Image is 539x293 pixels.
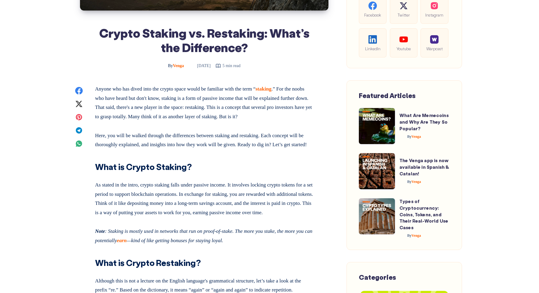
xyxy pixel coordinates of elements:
[407,233,411,238] span: By
[364,11,382,18] span: Facebook
[390,28,417,57] a: Youtube
[368,35,377,44] img: social-linkedin.be646fe421ccab3a2ad91cb58bdc9694.svg
[168,63,184,68] span: Venga
[407,233,421,238] span: Venga
[95,228,105,234] strong: Note
[399,157,449,177] a: The Venga app is now available in Spanish & Catalan!
[215,62,241,69] div: 5 min read
[117,238,127,243] a: earn
[395,45,413,52] span: Youtube
[189,63,211,68] time: [DATE]
[407,134,421,139] span: Venga
[95,26,313,54] h1: Crypto Staking vs. Restaking: What’s the Difference?
[127,238,223,243] em: —kind of like getting bonuses for staying loyal.
[359,91,416,100] span: Featured Articles
[425,11,443,18] span: Instagram
[359,28,387,57] a: LinkedIn
[168,63,173,68] span: By
[255,86,271,92] a: staking
[399,35,408,44] img: social-youtube.99db9aba05279f803f3e7a4a838dfb6c.svg
[425,45,443,52] span: Warpcast
[430,35,439,44] img: social-warpcast.e8a23a7ed3178af0345123c41633f860.png
[95,85,313,121] p: Anyone who has dived into the crypto space would be familiar with the term “ .” For the noobs who...
[420,28,448,57] a: Warpcast
[407,134,411,139] span: By
[359,273,396,282] span: Categories
[399,112,449,131] a: What Are Memecoins and Why Are They So Popular?
[95,257,201,268] strong: What is Crypto Restaking?
[399,233,421,238] a: ByVenga
[95,228,312,243] em: : Staking is mostly used in networks that run on proof-of-stake. The more you stake, the more you...
[95,129,313,150] p: Here, you will be walked through the differences between staking and restaking. Each concept will...
[364,45,382,52] span: LinkedIn
[95,178,313,217] p: As stated in the intro, crypto staking falls under passive income. It involves locking crypto tok...
[399,180,421,184] a: ByVenga
[168,63,185,68] a: ByVenga
[95,161,192,172] strong: What is Crypto Staking?
[395,11,413,18] span: Twitter
[399,134,421,139] a: ByVenga
[407,180,411,184] span: By
[399,198,448,230] a: Types of Cryptocurrency: Coins, Tokens, and Their Real-World Use Cases
[407,180,421,184] span: Venga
